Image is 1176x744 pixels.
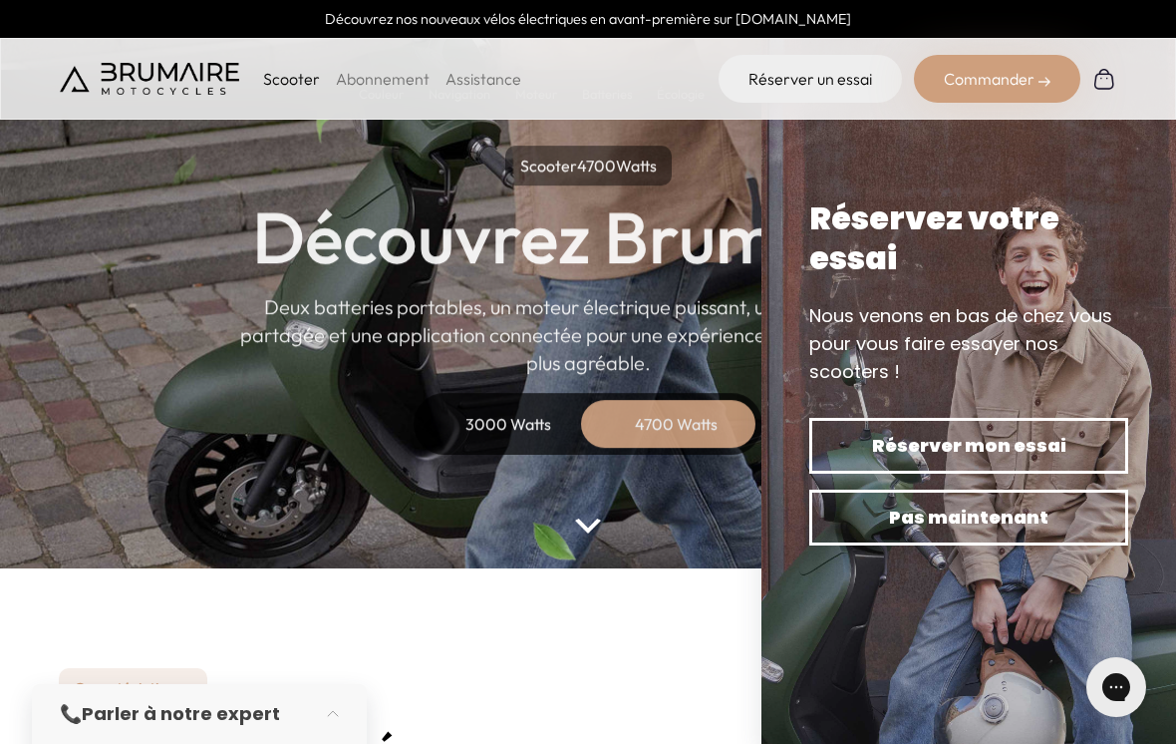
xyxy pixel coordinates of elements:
[577,156,616,176] span: 4700
[59,668,207,708] p: Caractéristiques
[575,519,601,534] img: arrow-bottom.png
[505,146,672,186] p: Scooter Watts
[336,69,430,89] a: Abonnement
[252,201,924,273] h1: Découvrez Brumaire.
[596,400,755,448] div: 4700 Watts
[1092,67,1116,91] img: Panier
[914,55,1080,103] div: Commander
[60,63,239,95] img: Brumaire Motocycles
[239,293,937,377] p: Deux batteries portables, un moteur électrique puissant, une clé numérique partagée et une applic...
[429,400,588,448] div: 3000 Watts
[1038,76,1050,88] img: right-arrow-2.png
[1076,650,1156,724] iframe: Gorgias live chat messenger
[719,55,902,103] a: Réserver un essai
[445,69,521,89] a: Assistance
[263,67,320,91] p: Scooter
